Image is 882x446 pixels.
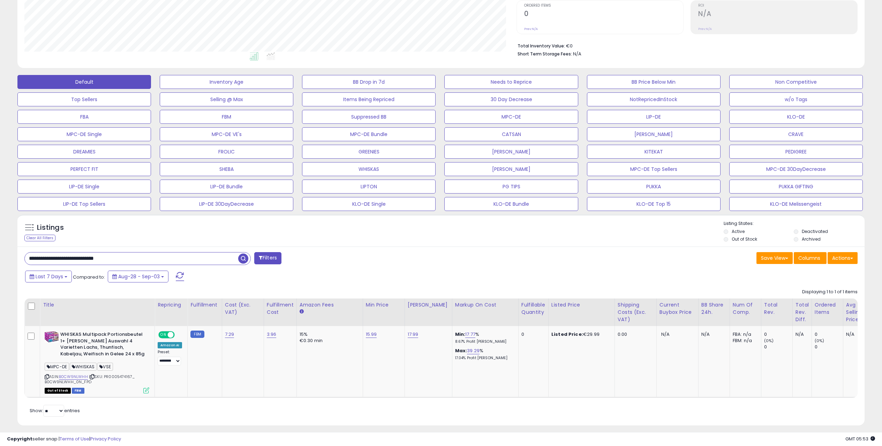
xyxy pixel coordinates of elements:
div: Amazon Fees [300,301,360,309]
div: Ordered Items [815,301,840,316]
div: €0.30 min [300,338,357,344]
a: Terms of Use [60,436,89,442]
button: KLO-DE Top 15 [587,197,721,211]
div: 0 [815,331,843,338]
div: % [455,331,513,344]
button: Filters [254,252,281,264]
small: Prev: N/A [524,27,538,31]
strong: Copyright [7,436,32,442]
button: w/o Tags [729,92,863,106]
button: DREAMIES [17,145,151,159]
button: LIP-DE 30DayDecrease [160,197,293,211]
li: €0 [518,41,852,50]
button: Save View [756,252,793,264]
div: Preset: [158,350,182,365]
button: PEDIGREE [729,145,863,159]
div: N/A [701,331,724,338]
div: FBM: n/a [733,338,756,344]
a: 17.99 [408,331,419,338]
button: PUKKA [587,180,721,194]
span: Aug-28 - Sep-03 [118,273,160,280]
div: Cost (Exc. VAT) [225,301,261,316]
button: PERFECT FIT [17,162,151,176]
a: B0CW9NLWHH [59,374,88,380]
b: Short Term Storage Fees: [518,51,572,57]
button: MPC-DE Top Sellers [587,162,721,176]
div: Current Buybox Price [659,301,695,316]
div: 0 [764,344,792,350]
span: FBM [72,388,84,394]
span: Compared to: [73,274,105,280]
i: Click to copy [90,375,95,379]
button: LIPTON [302,180,436,194]
b: Max: [455,347,467,354]
button: [PERSON_NAME] [587,127,721,141]
button: 30 Day Decrease [444,92,578,106]
img: 51QQriNw6JL._SL40_.jpg [45,331,59,342]
button: KLO-DE Bundle [444,197,578,211]
div: % [455,348,513,361]
button: PG TIPS [444,180,578,194]
button: Aug-28 - Sep-03 [108,271,168,282]
button: LIP-DE Bundle [160,180,293,194]
span: OFF [174,332,185,338]
h2: 0 [524,10,683,19]
div: Shipping Costs (Exc. VAT) [618,301,654,323]
button: KITEKAT [587,145,721,159]
button: LIP-DE Top Sellers [17,197,151,211]
span: WHISKAS [70,363,97,371]
span: ON [159,332,168,338]
button: FROLIC [160,145,293,159]
button: MPC-DE [444,110,578,124]
button: CRAVE [729,127,863,141]
div: 0.00 [618,331,651,338]
a: Privacy Policy [90,436,121,442]
div: Fulfillment Cost [267,301,294,316]
div: Title [43,301,152,309]
span: 2025-09-11 05:53 GMT [845,436,875,442]
button: BB Drop in 7d [302,75,436,89]
button: Top Sellers [17,92,151,106]
h5: Listings [37,223,64,233]
div: Repricing [158,301,184,309]
span: | SKU: PR0005474167_ B0CW9NLWHH_0N_FPD [45,374,135,384]
div: FBA: n/a [733,331,756,338]
button: KLO-DE Single [302,197,436,211]
div: Amazon AI [158,342,182,348]
button: KLO-DE [729,110,863,124]
span: Last 7 Days [36,273,63,280]
a: 15.99 [366,331,377,338]
span: Columns [798,255,820,262]
div: ASIN: [45,331,149,393]
div: 0 [815,344,843,350]
label: Deactivated [802,228,828,234]
a: 17.77 [465,331,475,338]
button: WHISKAS [302,162,436,176]
button: Non Competitive [729,75,863,89]
button: Selling @ Max [160,92,293,106]
div: €29.99 [551,331,609,338]
button: MPC-DE 30DayDecrease [729,162,863,176]
label: Active [732,228,745,234]
div: Total Rev. Diff. [796,301,809,323]
p: 8.67% Profit [PERSON_NAME] [455,339,513,344]
div: Avg Selling Price [846,301,872,323]
button: [PERSON_NAME] [444,145,578,159]
button: BB Price Below Min [587,75,721,89]
button: [PERSON_NAME] [444,162,578,176]
a: 7.29 [225,331,234,338]
div: 0 [764,331,792,338]
b: Min: [455,331,466,338]
span: N/A [573,51,581,57]
div: N/A [846,331,869,338]
small: FBM [190,331,204,338]
div: N/A [796,331,806,338]
div: Listed Price [551,301,612,309]
div: BB Share 24h. [701,301,727,316]
div: Fulfillable Quantity [521,301,545,316]
button: SHEBA [160,162,293,176]
span: Show: entries [30,407,80,414]
small: (0%) [815,338,824,343]
label: Out of Stock [732,236,757,242]
button: KLO-DE Melissengeist [729,197,863,211]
